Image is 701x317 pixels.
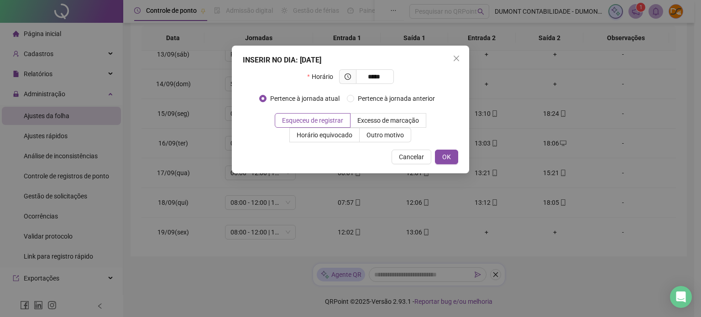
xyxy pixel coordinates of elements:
span: Pertence à jornada anterior [354,94,439,104]
span: clock-circle [345,73,351,80]
span: Esqueceu de registrar [282,117,343,124]
span: Outro motivo [366,131,404,139]
span: Horário equivocado [297,131,352,139]
span: Cancelar [399,152,424,162]
button: Close [449,51,464,66]
span: close [453,55,460,62]
span: OK [442,152,451,162]
label: Horário [307,69,339,84]
span: Excesso de marcação [357,117,419,124]
span: Pertence à jornada atual [267,94,343,104]
button: OK [435,150,458,164]
div: Open Intercom Messenger [670,286,692,308]
div: INSERIR NO DIA : [DATE] [243,55,458,66]
button: Cancelar [392,150,431,164]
